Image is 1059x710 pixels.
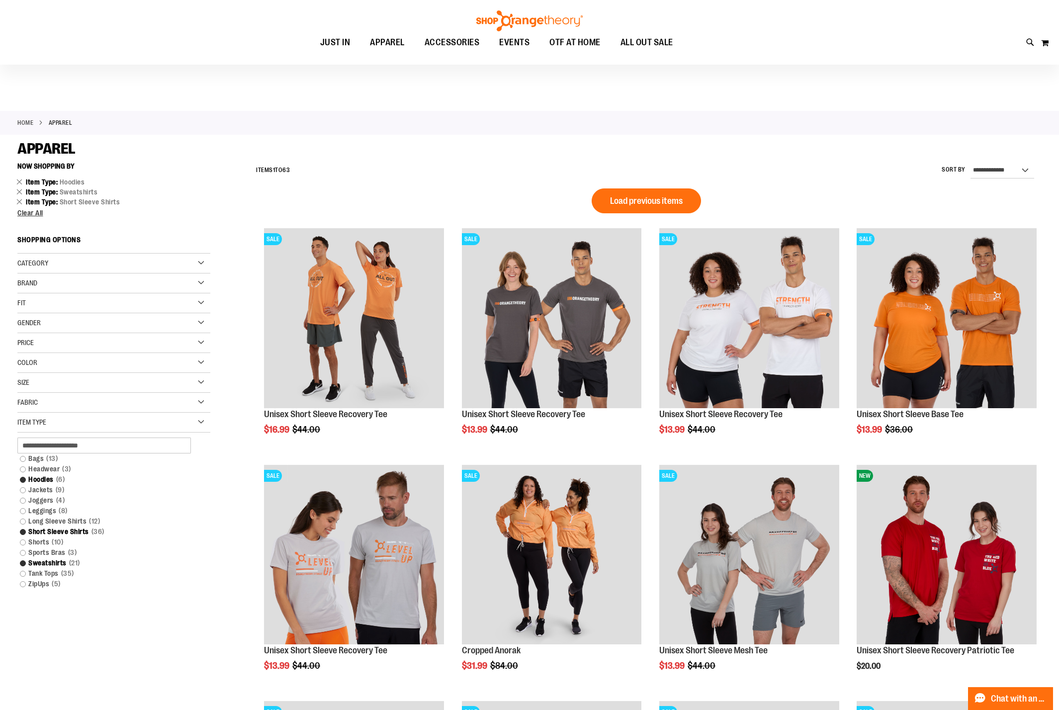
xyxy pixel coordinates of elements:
div: product [259,223,449,459]
span: 4 [54,495,68,506]
img: Product image for Unisex Short Sleeve Recovery Tee [659,228,839,408]
a: Clear All [17,209,210,216]
span: $44.00 [688,661,717,671]
span: Color [17,358,37,366]
span: 35 [59,568,77,579]
span: APPAREL [370,31,405,54]
span: Short Sleeve Shirts [60,198,120,206]
span: Fit [17,299,26,307]
a: Headwear3 [15,464,200,474]
span: 36 [89,527,107,537]
span: Brand [17,279,37,287]
a: Bags13 [15,453,200,464]
span: Item Type [26,198,60,206]
div: product [852,460,1042,696]
div: product [457,223,647,459]
span: 3 [66,547,80,558]
button: Now Shopping by [17,158,80,175]
strong: APPAREL [49,118,73,127]
span: 10 [49,537,66,547]
img: Product image for Unisex Short Sleeve Recovery Tee [462,228,642,408]
span: $13.99 [659,661,686,671]
a: ZipUps5 [15,579,200,589]
label: Sort By [942,166,966,174]
a: Product image for Unisex Short Sleeve Recovery TeeSALE [462,228,642,410]
a: Product image for Unisex Short Sleeve Base TeeSALE [857,228,1037,410]
strong: Shopping Options [17,231,210,254]
span: $13.99 [264,661,291,671]
span: SALE [462,470,480,482]
span: APPAREL [17,140,76,157]
span: Fabric [17,398,38,406]
a: Long Sleeve Shirts12 [15,516,200,527]
a: Unisex Short Sleeve Recovery Tee [462,409,585,419]
a: Sports Bras3 [15,547,200,558]
span: $20.00 [857,662,882,671]
a: Unisex Short Sleeve Mesh Tee [659,645,768,655]
span: SALE [659,470,677,482]
span: EVENTS [499,31,529,54]
h2: Items to [256,163,290,178]
span: 63 [282,167,290,174]
a: Short Sleeve Shirts36 [15,527,200,537]
span: $13.99 [659,425,686,435]
span: SALE [264,470,282,482]
span: $84.00 [490,661,520,671]
span: Chat with an Expert [991,694,1047,704]
span: Load previous items [610,196,683,206]
span: 13 [44,453,60,464]
span: 5 [49,579,63,589]
span: Item Type [26,178,60,186]
a: Cropped Anorak primary imageSALE [462,465,642,646]
span: $44.00 [688,425,717,435]
span: SALE [857,233,875,245]
span: 21 [67,558,83,568]
div: product [852,223,1042,459]
span: NEW [857,470,873,482]
span: $44.00 [292,661,322,671]
a: Unisex Short Sleeve Recovery Tee [659,409,783,419]
a: Unisex Short Sleeve Recovery Tee [264,645,387,655]
span: Item Type [26,188,60,196]
img: Product image for Unisex Short Sleeve Mesh Tee [659,465,839,645]
span: $31.99 [462,661,489,671]
span: $16.99 [264,425,291,435]
span: Category [17,259,48,267]
img: Product image for Unisex Short Sleeve Recovery Tee [264,465,444,645]
span: $13.99 [857,425,883,435]
button: Chat with an Expert [968,687,1054,710]
span: Sweatshirts [60,188,98,196]
span: 6 [54,474,68,485]
img: Product image for Unisex Short Sleeve Base Tee [857,228,1037,408]
span: $44.00 [490,425,520,435]
span: 9 [53,485,67,495]
span: $44.00 [292,425,322,435]
a: Unisex Short Sleeve Recovery Tee primary imageSALE [264,228,444,410]
span: Item Type [17,418,46,426]
a: Home [17,118,33,127]
span: 1 [273,167,275,174]
a: Jackets9 [15,485,200,495]
span: SALE [659,233,677,245]
a: Joggers4 [15,495,200,506]
img: Cropped Anorak primary image [462,465,642,645]
span: SALE [264,233,282,245]
a: Leggings8 [15,506,200,516]
span: Size [17,378,29,386]
span: ALL OUT SALE [620,31,673,54]
a: Unisex Short Sleeve Recovery Tee [264,409,387,419]
span: $36.00 [885,425,914,435]
span: 12 [87,516,102,527]
img: Shop Orangetheory [475,10,584,31]
span: JUST IN [320,31,351,54]
span: ACCESSORIES [425,31,480,54]
a: Unisex Short Sleeve Recovery Patriotic Tee [857,645,1014,655]
a: Product image for Unisex Short Sleeve Recovery TeeSALE [264,465,444,646]
a: Product image for Unisex Short Sleeve Recovery Patriotic TeeNEW [857,465,1037,646]
span: Hoodies [60,178,85,186]
span: Clear All [17,209,43,217]
span: 3 [60,464,74,474]
a: Hoodies6 [15,474,200,485]
span: Gender [17,319,41,327]
img: Unisex Short Sleeve Recovery Tee primary image [264,228,444,408]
